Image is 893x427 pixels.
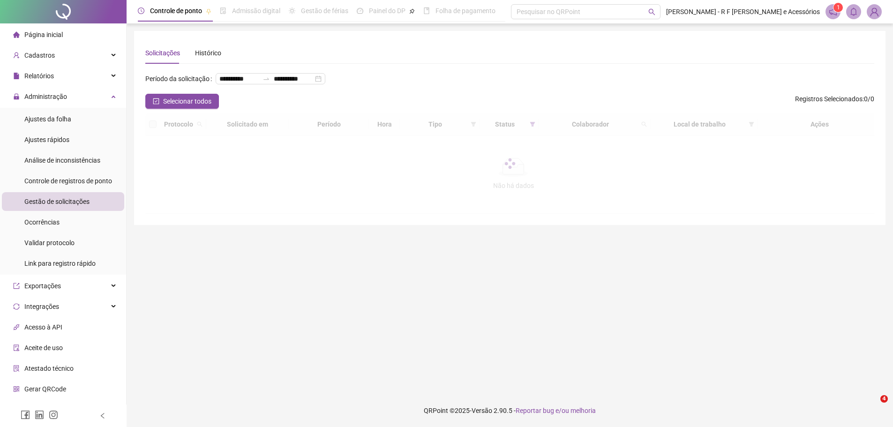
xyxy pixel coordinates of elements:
span: bell [849,7,858,16]
span: left [99,412,106,419]
label: Período da solicitação [145,71,216,86]
span: Link para registro rápido [24,260,96,267]
span: Reportar bug e/ou melhoria [516,407,596,414]
span: pushpin [206,8,211,14]
span: file-done [220,7,226,14]
span: Selecionar todos [163,96,211,106]
span: notification [829,7,837,16]
span: Gestão de férias [301,7,348,15]
span: clock-circle [138,7,144,14]
span: swap-right [263,75,270,82]
span: Acesso à API [24,323,62,331]
span: book [423,7,430,14]
sup: 1 [833,3,843,12]
span: Controle de ponto [150,7,202,15]
span: home [13,31,20,38]
span: file [13,73,20,79]
span: Controle de registros de ponto [24,177,112,185]
span: qrcode [13,386,20,392]
span: user-add [13,52,20,59]
span: api [13,324,20,330]
span: dashboard [357,7,363,14]
button: Selecionar todos [145,94,219,109]
span: pushpin [409,8,415,14]
span: Validar protocolo [24,239,75,247]
span: Integrações [24,303,59,310]
div: Solicitações [145,48,180,58]
span: search [648,8,655,15]
img: 92760 [867,5,881,19]
span: Ocorrências [24,218,60,226]
span: Ajustes da folha [24,115,71,123]
span: Painel do DP [369,7,405,15]
span: Página inicial [24,31,63,38]
span: Gestão de solicitações [24,198,90,205]
span: [PERSON_NAME] - R F [PERSON_NAME] e Acessórios [666,7,820,17]
span: instagram [49,410,58,420]
span: Aceite de uso [24,344,63,352]
span: Gerar QRCode [24,385,66,393]
span: Exportações [24,282,61,290]
span: Cadastros [24,52,55,59]
span: check-square [153,98,159,105]
span: Folha de pagamento [435,7,495,15]
span: sun [289,7,295,14]
span: Administração [24,93,67,100]
span: export [13,283,20,289]
iframe: Intercom live chat [861,395,884,418]
span: Análise de inconsistências [24,157,100,164]
div: Histórico [195,48,221,58]
span: sync [13,303,20,310]
span: Registros Selecionados [795,95,863,103]
footer: QRPoint © 2025 - 2.90.5 - [127,394,893,427]
span: Relatórios [24,72,54,80]
span: 4 [880,395,888,403]
span: Versão [472,407,492,414]
span: to [263,75,270,82]
span: 1 [837,4,840,11]
span: audit [13,345,20,351]
span: Admissão digital [232,7,280,15]
span: lock [13,93,20,100]
span: Ajustes rápidos [24,136,69,143]
span: linkedin [35,410,44,420]
span: facebook [21,410,30,420]
span: Atestado técnico [24,365,74,372]
span: solution [13,365,20,372]
span: : 0 / 0 [795,94,874,109]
